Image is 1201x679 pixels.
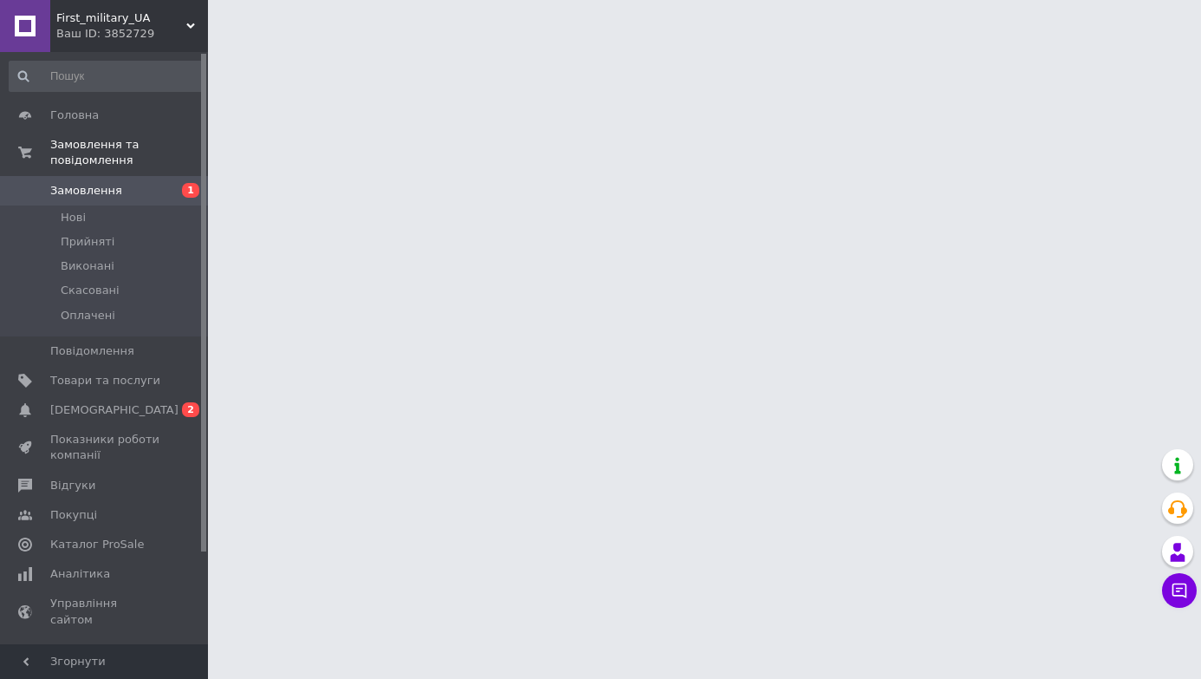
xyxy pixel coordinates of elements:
[50,566,110,582] span: Аналітика
[50,183,122,199] span: Замовлення
[182,183,199,198] span: 1
[50,373,160,388] span: Товари та послуги
[182,402,199,417] span: 2
[61,234,114,250] span: Прийняті
[50,537,144,552] span: Каталог ProSale
[9,61,204,92] input: Пошук
[56,26,208,42] div: Ваш ID: 3852729
[50,137,208,168] span: Замовлення та повідомлення
[61,283,120,298] span: Скасовані
[50,432,160,463] span: Показники роботи компанії
[56,10,186,26] span: First_military_UA
[61,258,114,274] span: Виконані
[50,402,179,418] span: [DEMOGRAPHIC_DATA]
[50,108,99,123] span: Головна
[50,507,97,523] span: Покупці
[50,596,160,627] span: Управління сайтом
[1162,573,1197,608] button: Чат з покупцем
[61,210,86,225] span: Нові
[50,478,95,493] span: Відгуки
[61,308,115,323] span: Оплачені
[50,343,134,359] span: Повідомлення
[50,642,160,673] span: Гаманець компанії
